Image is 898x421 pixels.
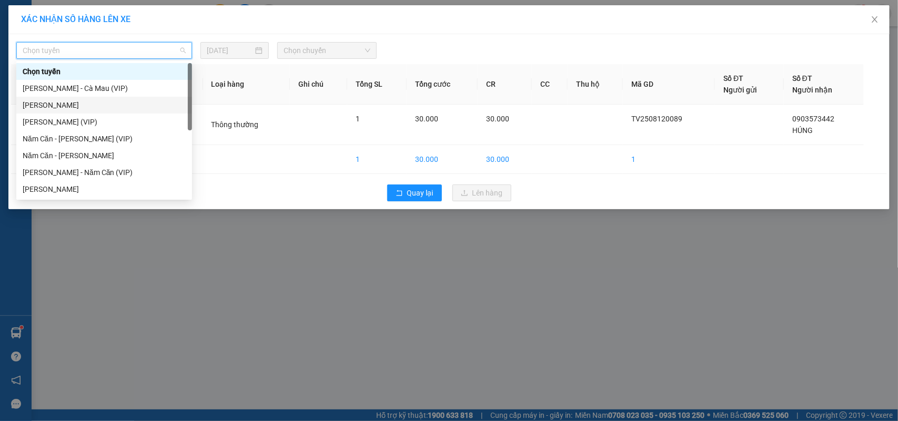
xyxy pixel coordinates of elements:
span: Quay lại [407,187,433,199]
div: Năm Căn - [PERSON_NAME] (VIP) [23,133,186,145]
span: close [871,15,879,24]
span: XÁC NHẬN SỐ HÀNG LÊN XE [21,14,130,24]
td: 1 [347,145,407,174]
th: Tổng SL [347,64,407,105]
th: Thu hộ [568,64,623,105]
input: 12/08/2025 [207,45,253,56]
div: Hồ Chí Minh - Năm Căn (VIP) [16,164,192,181]
span: 30.000 [415,115,438,123]
th: CC [532,64,568,105]
div: Năm Căn - [PERSON_NAME] [23,150,186,161]
th: Mã GD [623,64,715,105]
button: rollbackQuay lại [387,184,442,201]
div: Hồ Chí Minh - Cà Mau (VIP) [16,80,192,97]
div: [PERSON_NAME] (VIP) [23,116,186,128]
img: logo.jpg [13,13,66,66]
li: 26 Phó Cơ Điều, Phường 12 [98,26,440,39]
span: 1 [356,115,360,123]
td: 30.000 [478,145,532,174]
th: STT [11,64,53,105]
button: uploadLên hàng [452,184,511,201]
div: Chọn tuyến [23,66,186,77]
th: CR [478,64,532,105]
div: [PERSON_NAME] - Năm Căn (VIP) [23,167,186,178]
span: Số ĐT [723,74,743,83]
span: HÚNG [792,126,813,135]
td: Thông thường [203,105,290,145]
td: 1 [623,145,715,174]
button: Close [860,5,890,35]
li: Hotline: 02839552959 [98,39,440,52]
div: Cà Mau - Hồ Chí Minh [16,97,192,114]
div: Cà Mau - Hồ Chí Minh (VIP) [16,114,192,130]
span: Chọn tuyến [23,43,186,58]
div: [PERSON_NAME] [23,99,186,111]
td: 1 [11,105,53,145]
td: 30.000 [407,145,478,174]
div: [PERSON_NAME] - Cà Mau (VIP) [23,83,186,94]
span: Người gửi [723,86,757,94]
div: [PERSON_NAME] [23,183,186,195]
span: 30.000 [486,115,509,123]
div: Năm Căn - Hồ Chí Minh [16,147,192,164]
th: Loại hàng [203,64,290,105]
span: Số ĐT [792,74,812,83]
span: Người nhận [792,86,832,94]
th: Tổng cước [407,64,478,105]
span: 0903573442 [792,115,834,123]
div: Hồ Chí Minh - Cà Mau [16,181,192,198]
b: GỬI : Trạm [PERSON_NAME] [13,76,198,94]
span: rollback [396,189,403,198]
span: TV2508120089 [631,115,682,123]
span: Chọn chuyến [284,43,370,58]
div: Chọn tuyến [16,63,192,80]
div: Năm Căn - Hồ Chí Minh (VIP) [16,130,192,147]
th: Ghi chú [290,64,347,105]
